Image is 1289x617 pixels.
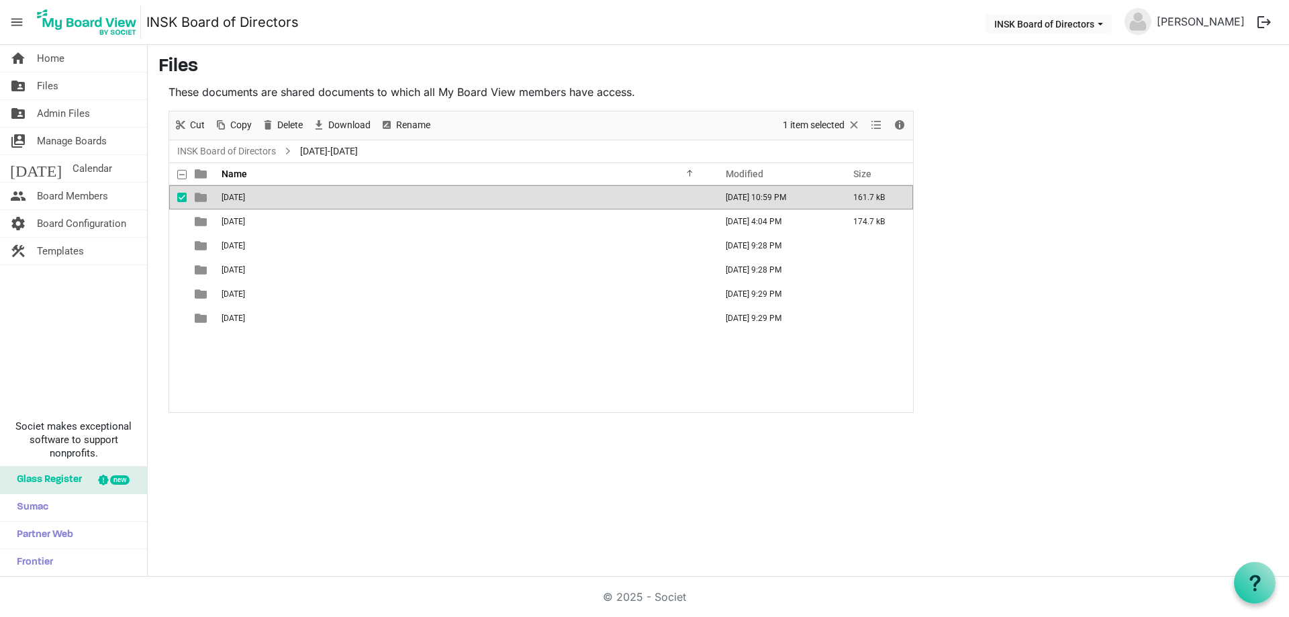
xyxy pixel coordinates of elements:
span: folder_shared [10,73,26,99]
span: people [10,183,26,209]
span: Board Configuration [37,210,126,237]
td: is template cell column header Size [839,282,913,306]
td: 2025-06-08 is template cell column header Name [218,185,712,209]
h3: Files [158,56,1278,79]
span: [DATE] [222,314,245,323]
span: Sumac [10,494,48,521]
td: 2026-01-24 is template cell column header Name [218,282,712,306]
p: These documents are shared documents to which all My Board View members have access. [169,84,914,100]
div: Delete [256,111,307,140]
span: settings [10,210,26,237]
a: INSK Board of Directors [146,9,299,36]
span: Rename [395,117,432,134]
span: [DATE] [222,217,245,226]
td: is template cell column header Size [839,306,913,330]
td: is template cell column header type [187,258,218,282]
button: INSK Board of Directors dropdownbutton [986,14,1112,33]
span: Name [222,169,247,179]
td: is template cell column header type [187,306,218,330]
td: July 16, 2025 9:28 PM column header Modified [712,258,839,282]
span: Partner Web [10,522,73,549]
span: [DATE]-[DATE] [297,143,361,160]
span: Board Members [37,183,108,209]
span: construction [10,238,26,265]
a: [PERSON_NAME] [1151,8,1250,35]
td: checkbox [169,209,187,234]
td: is template cell column header type [187,209,218,234]
button: logout [1250,8,1278,36]
td: 2026-03-21 is template cell column header Name [218,306,712,330]
td: checkbox [169,282,187,306]
span: Manage Boards [37,128,107,154]
button: Cut [172,117,207,134]
button: Delete [259,117,305,134]
td: July 16, 2025 9:29 PM column header Modified [712,282,839,306]
a: INSK Board of Directors [175,143,279,160]
td: checkbox [169,258,187,282]
td: checkbox [169,306,187,330]
span: [DATE] [222,241,245,250]
div: Download [307,111,375,140]
span: menu [4,9,30,35]
span: Admin Files [37,100,90,127]
span: [DATE] [10,155,62,182]
td: is template cell column header type [187,185,218,209]
span: switch_account [10,128,26,154]
td: 2025-07-23 is template cell column header Name [218,209,712,234]
td: July 16, 2025 9:29 PM column header Modified [712,306,839,330]
span: Copy [229,117,253,134]
td: 161.7 kB is template cell column header Size [839,185,913,209]
button: Rename [378,117,433,134]
span: Delete [276,117,304,134]
div: Copy [209,111,256,140]
td: 2025-11-22 is template cell column header Name [218,258,712,282]
div: Rename [375,111,435,140]
td: July 15, 2025 10:59 PM column header Modified [712,185,839,209]
div: new [110,475,130,485]
span: [DATE] [222,265,245,275]
span: 1 item selected [781,117,846,134]
span: Home [37,45,64,72]
td: is template cell column header Size [839,234,913,258]
span: Files [37,73,58,99]
span: Glass Register [10,467,82,493]
span: Templates [37,238,84,265]
div: Clear selection [778,111,865,140]
div: View [865,111,888,140]
span: Modified [726,169,763,179]
button: Selection [781,117,863,134]
span: [DATE] [222,193,245,202]
span: Frontier [10,549,53,576]
span: [DATE] [222,289,245,299]
a: My Board View Logo [33,5,146,39]
img: My Board View Logo [33,5,141,39]
td: is template cell column header type [187,234,218,258]
span: Calendar [73,155,112,182]
span: Cut [189,117,206,134]
button: Details [891,117,909,134]
span: folder_shared [10,100,26,127]
span: Download [327,117,372,134]
span: Size [853,169,871,179]
td: is template cell column header type [187,282,218,306]
button: Download [310,117,373,134]
span: home [10,45,26,72]
td: 174.7 kB is template cell column header Size [839,209,913,234]
button: View dropdownbutton [868,117,884,134]
div: Details [888,111,911,140]
td: checkbox [169,234,187,258]
td: July 16, 2025 9:28 PM column header Modified [712,234,839,258]
div: Cut [169,111,209,140]
span: Societ makes exceptional software to support nonprofits. [6,420,141,460]
img: no-profile-picture.svg [1125,8,1151,35]
td: July 23, 2025 4:04 PM column header Modified [712,209,839,234]
td: checkbox [169,185,187,209]
td: 2025-09-21 is template cell column header Name [218,234,712,258]
td: is template cell column header Size [839,258,913,282]
a: © 2025 - Societ [603,590,686,604]
button: Copy [212,117,254,134]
